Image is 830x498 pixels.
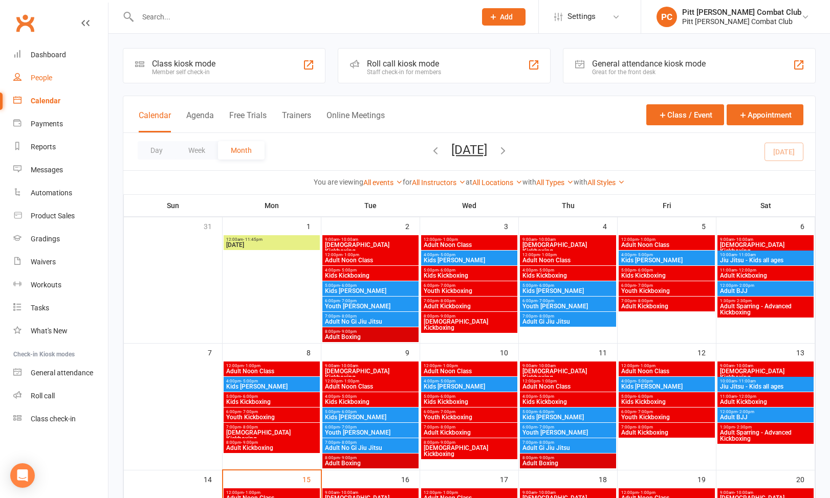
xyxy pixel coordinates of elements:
[307,217,321,234] div: 1
[423,399,515,405] span: Kids Kickboxing
[241,410,258,414] span: - 7:00pm
[592,69,706,76] div: Great for the front desk
[13,89,108,112] a: Calendar
[226,368,318,374] span: Adult Noon Class
[342,379,359,383] span: - 1:00pm
[621,364,713,368] span: 12:00pm
[621,410,713,414] span: 6:00pm
[423,410,515,414] span: 6:00pm
[244,364,260,368] span: - 1:00pm
[31,235,60,243] div: Gradings
[574,178,587,186] strong: with
[636,268,653,273] span: - 6:00pm
[324,329,417,334] span: 8:00pm
[403,178,412,186] strong: for
[226,440,318,445] span: 8:00pm
[636,299,653,303] span: - 8:00pm
[226,490,318,495] span: 12:00pm
[324,440,417,445] span: 7:00pm
[244,490,260,495] span: - 1:00pm
[314,178,363,186] strong: You are viewing
[324,334,417,340] span: Adult Boxing
[340,456,357,460] span: - 9:00pm
[176,141,218,160] button: Week
[152,69,215,76] div: Member self check-in
[31,369,93,377] div: General attendance
[537,268,554,273] span: - 5:00pm
[727,104,803,125] button: Appointment
[537,364,556,368] span: - 10:00am
[636,425,653,429] span: - 8:00pm
[31,392,55,400] div: Roll call
[241,425,258,429] span: - 8:00pm
[682,17,801,26] div: Pitt [PERSON_NAME] Combat Club
[536,178,574,187] a: All Types
[324,364,417,368] span: 9:00am
[31,258,56,266] div: Waivers
[621,429,713,436] span: Adult Kickboxing
[522,242,614,254] span: [DEMOGRAPHIC_DATA] Kickboxing
[13,135,108,159] a: Reports
[324,394,417,399] span: 4:00pm
[423,490,515,495] span: 12:00pm
[243,237,263,242] span: - 11:45pm
[241,379,258,383] span: - 5:00pm
[423,283,515,288] span: 6:00pm
[340,394,357,399] span: - 5:00pm
[796,344,815,360] div: 13
[719,425,812,429] span: 1:30pm
[519,195,618,216] th: Thu
[340,299,357,303] span: - 7:00pm
[621,425,713,429] span: 7:00pm
[621,242,713,248] span: Adult Noon Class
[208,344,222,360] div: 7
[719,303,812,315] span: Adult Sparring - Advanced Kickboxing
[719,242,812,254] span: [DEMOGRAPHIC_DATA] Kickboxing
[522,394,614,399] span: 4:00pm
[796,470,815,487] div: 20
[423,288,515,294] span: Youth Kickboxing
[522,253,614,257] span: 12:00pm
[537,410,554,414] span: - 6:00pm
[646,104,724,125] button: Class / Event
[139,110,171,132] button: Calendar
[719,283,812,288] span: 12:00pm
[186,110,214,132] button: Agenda
[423,253,515,257] span: 4:00pm
[621,368,713,374] span: Adult Noon Class
[522,299,614,303] span: 6:00pm
[657,7,677,27] div: PC
[324,257,417,263] span: Adult Noon Class
[719,299,812,303] span: 1:30pm
[324,273,417,279] span: Kids Kickboxing
[324,383,417,390] span: Adult Noon Class
[621,379,713,383] span: 4:00pm
[367,69,441,76] div: Staff check-in for members
[522,456,614,460] span: 8:00pm
[537,314,554,319] span: - 8:00pm
[621,237,713,242] span: 12:00pm
[423,237,515,242] span: 12:00pm
[31,166,63,174] div: Messages
[423,299,515,303] span: 7:00pm
[439,253,455,257] span: - 5:00pm
[719,268,812,273] span: 11:00am
[13,66,108,89] a: People
[522,460,614,466] span: Adult Boxing
[702,217,716,234] div: 5
[423,364,515,368] span: 12:00pm
[522,268,614,273] span: 4:00pm
[423,368,515,374] span: Adult Noon Class
[621,283,713,288] span: 6:00pm
[439,314,455,319] span: - 9:00pm
[226,410,318,414] span: 6:00pm
[324,429,417,436] span: Youth [PERSON_NAME]
[441,490,458,495] span: - 1:00pm
[13,228,108,251] a: Gradings
[719,429,812,442] span: Adult Sparring - Advanced Kickboxing
[340,329,357,334] span: - 9:00pm
[229,110,267,132] button: Free Trials
[324,490,417,495] span: 9:00am
[522,429,614,436] span: Youth [PERSON_NAME]
[423,303,515,309] span: Adult Kickboxing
